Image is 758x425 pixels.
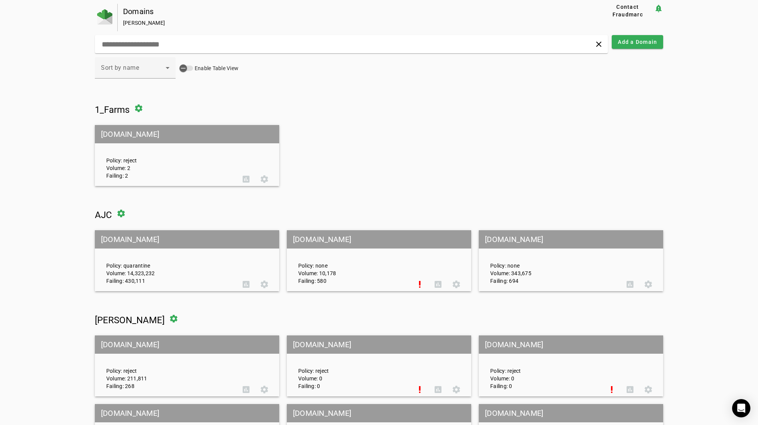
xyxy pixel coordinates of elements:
app-page-header: Domains [95,4,664,31]
button: Settings [255,380,273,399]
div: Policy: none Volume: 10,178 Failing: 580 [293,237,411,285]
button: Settings [447,380,465,399]
mat-grid-tile-header: [DOMAIN_NAME] [95,125,279,143]
div: Policy: none Volume: 343,675 Failing: 694 [485,237,621,285]
span: Sort by name [101,64,139,71]
div: Policy: quarantine Volume: 14,323,232 Failing: 430,111 [101,237,237,285]
div: Domains [123,8,577,15]
span: [PERSON_NAME] [95,315,165,326]
mat-icon: notification_important [654,4,663,13]
button: Set Up [411,275,429,293]
button: Settings [255,275,273,293]
button: Settings [447,275,465,293]
button: Set Up [411,380,429,399]
div: [PERSON_NAME] [123,19,577,27]
button: DMARC Report [237,380,255,399]
mat-grid-tile-header: [DOMAIN_NAME] [95,335,279,354]
div: Policy: reject Volume: 2 Failing: 2 [101,132,237,180]
img: Fraudmarc Logo [97,9,112,24]
button: DMARC Report [237,275,255,293]
span: AJC [95,210,112,220]
span: Add a Domain [618,38,657,46]
mat-grid-tile-header: [DOMAIN_NAME] [479,404,663,422]
button: DMARC Report [621,380,639,399]
button: Settings [639,275,657,293]
mat-grid-tile-header: [DOMAIN_NAME] [287,230,471,249]
div: Policy: reject Volume: 0 Failing: 0 [293,342,411,390]
div: Policy: reject Volume: 0 Failing: 0 [485,342,603,390]
label: Enable Table View [193,64,238,72]
mat-grid-tile-header: [DOMAIN_NAME] [287,335,471,354]
button: Add a Domain [612,35,663,49]
button: DMARC Report [237,170,255,188]
button: Set Up [603,380,621,399]
span: Contact Fraudmarc [604,3,651,18]
button: DMARC Report [621,275,639,293]
button: Settings [255,170,273,188]
button: Settings [639,380,657,399]
button: DMARC Report [429,380,447,399]
mat-grid-tile-header: [DOMAIN_NAME] [479,335,663,354]
mat-grid-tile-header: [DOMAIN_NAME] [287,404,471,422]
mat-grid-tile-header: [DOMAIN_NAME] [95,404,279,422]
mat-grid-tile-header: [DOMAIN_NAME] [479,230,663,249]
button: Contact Fraudmarc [601,4,654,18]
button: DMARC Report [429,275,447,293]
mat-grid-tile-header: [DOMAIN_NAME] [95,230,279,249]
div: Open Intercom Messenger [732,399,750,417]
div: Policy: reject Volume: 211,811 Failing: 268 [101,342,237,390]
span: 1_Farms [95,104,130,115]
